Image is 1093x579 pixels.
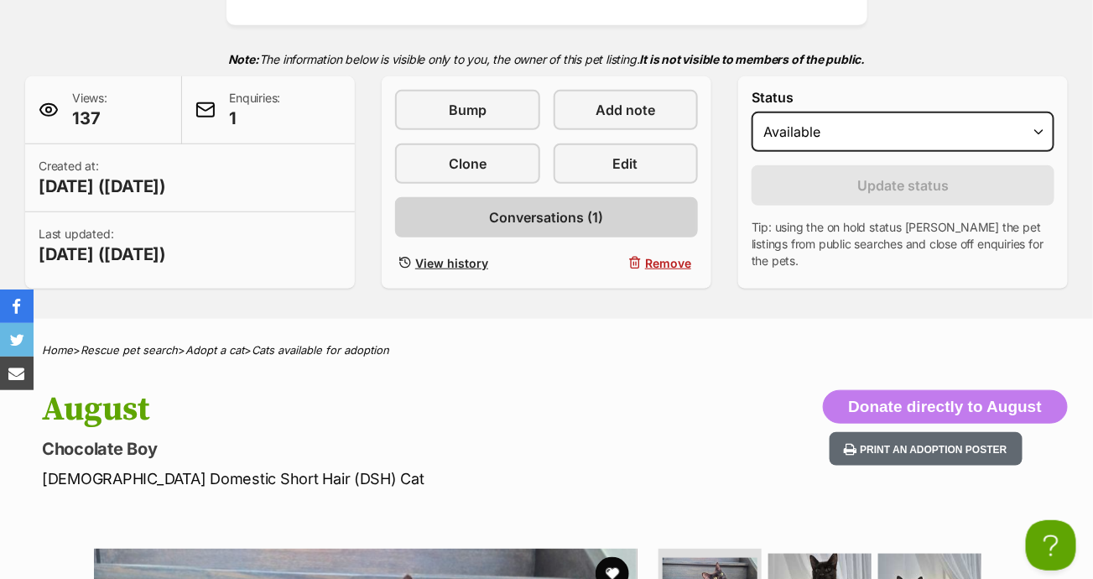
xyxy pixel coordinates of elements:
a: Conversations (1) [395,197,698,237]
span: [DATE] ([DATE]) [39,243,166,266]
span: Clone [449,154,487,174]
strong: Note: [228,52,259,66]
button: Update status [752,165,1054,206]
p: Views: [72,90,107,130]
span: Edit [613,154,638,174]
p: The information below is visible only to you, the owner of this pet listing. [25,42,1068,76]
p: Enquiries: [229,90,280,130]
span: Conversations (1) [490,207,604,227]
span: Update status [857,175,949,196]
button: Remove [554,251,699,275]
span: [DATE] ([DATE]) [39,175,166,198]
p: Last updated: [39,226,166,266]
span: View history [415,254,488,272]
a: Edit [554,143,699,184]
h1: August [42,390,668,429]
a: Cats available for adoption [252,343,389,357]
p: Chocolate Boy [42,437,668,461]
a: Clone [395,143,540,184]
iframe: Help Scout Beacon - Open [1026,520,1076,571]
strong: It is not visible to members of the public. [640,52,866,66]
p: [DEMOGRAPHIC_DATA] Domestic Short Hair (DSH) Cat [42,467,668,490]
span: Bump [449,100,487,120]
a: View history [395,251,540,275]
span: 1 [229,107,280,130]
span: 137 [72,107,107,130]
a: Rescue pet search [81,343,178,357]
a: Home [42,343,73,357]
button: Print an adoption poster [830,432,1023,467]
a: Adopt a cat [185,343,244,357]
a: Add note [554,90,699,130]
p: Tip: using the on hold status [PERSON_NAME] the pet listings from public searches and close off e... [752,219,1054,269]
a: Bump [395,90,540,130]
button: Donate directly to August [823,390,1068,424]
label: Status [752,90,1054,105]
span: Add note [596,100,655,120]
span: Remove [645,254,691,272]
p: Created at: [39,158,166,198]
